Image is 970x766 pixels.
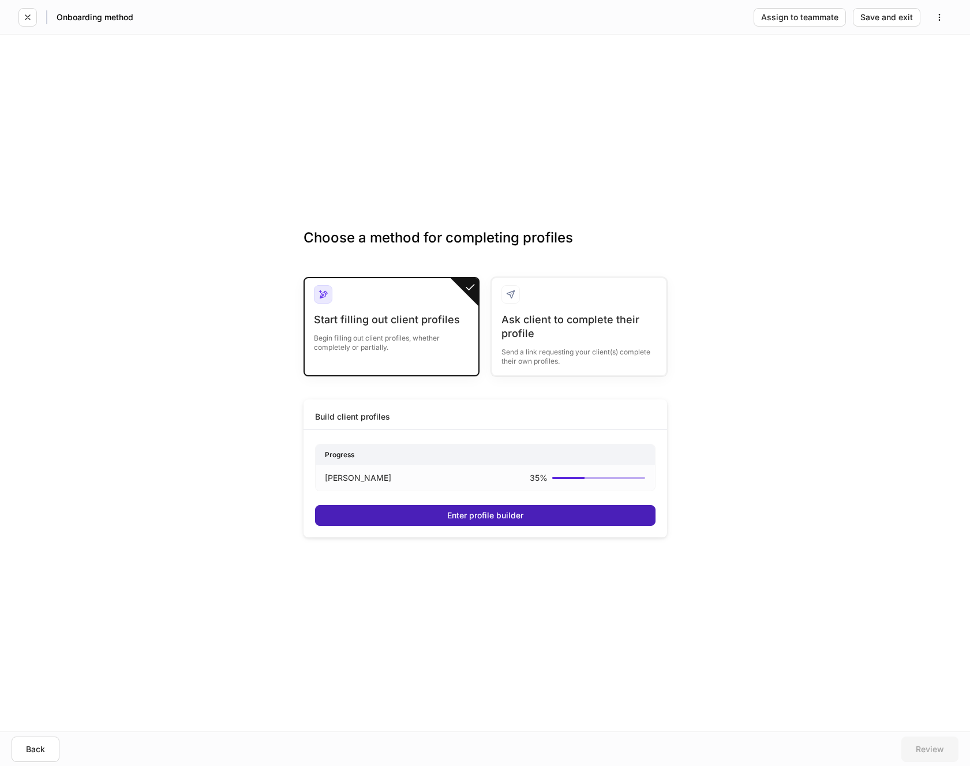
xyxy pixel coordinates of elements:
[860,13,913,21] div: Save and exit
[12,737,59,762] button: Back
[447,511,523,520] div: Enter profile builder
[501,313,657,341] div: Ask client to complete their profile
[501,341,657,366] div: Send a link requesting your client(s) complete their own profiles.
[315,411,390,423] div: Build client profiles
[316,444,655,465] div: Progress
[315,505,656,526] button: Enter profile builder
[325,472,391,484] p: [PERSON_NAME]
[304,229,667,266] h3: Choose a method for completing profiles
[314,313,469,327] div: Start filling out client profiles
[314,327,469,352] div: Begin filling out client profiles, whether completely or partially.
[530,472,548,484] p: 35 %
[853,8,920,27] button: Save and exit
[754,8,846,27] button: Assign to teammate
[26,745,45,753] div: Back
[761,13,838,21] div: Assign to teammate
[57,12,133,23] h5: Onboarding method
